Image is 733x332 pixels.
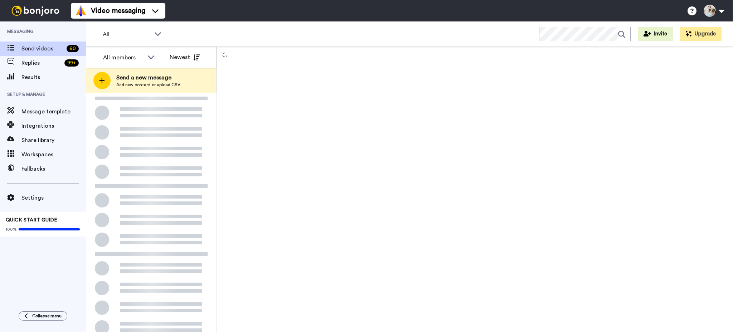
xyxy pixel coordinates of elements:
button: Upgrade [680,27,722,41]
span: Message template [21,107,86,116]
span: Send a new message [116,73,180,82]
div: All members [103,53,144,62]
span: QUICK START GUIDE [6,218,57,223]
span: Settings [21,194,86,202]
span: Results [21,73,86,82]
img: bj-logo-header-white.svg [9,6,62,16]
span: Collapse menu [32,313,62,319]
span: Send videos [21,44,64,53]
span: Workspaces [21,150,86,159]
span: 100% [6,226,17,232]
span: Replies [21,59,62,67]
div: 99 + [64,59,79,67]
div: 60 [67,45,79,52]
button: Collapse menu [19,311,67,321]
span: Add new contact or upload CSV [116,82,180,88]
span: Integrations [21,122,86,130]
span: Fallbacks [21,165,86,173]
button: Newest [164,50,205,64]
span: Share library [21,136,86,145]
img: vm-color.svg [75,5,87,16]
button: Invite [638,27,673,41]
span: Video messaging [91,6,145,16]
span: All [103,30,151,39]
